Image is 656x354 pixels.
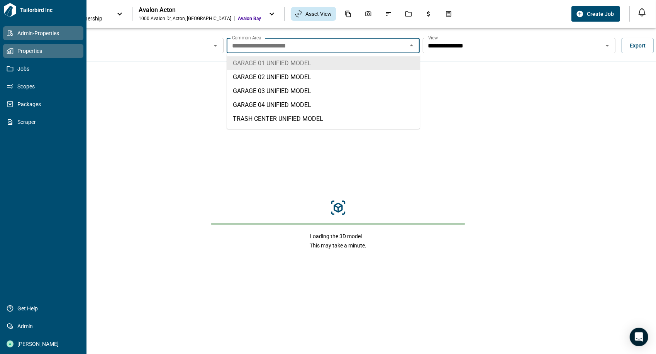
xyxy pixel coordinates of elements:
div: Issues & Info [380,7,397,20]
div: Documents [340,7,356,20]
button: Open [210,40,221,51]
li: GARAGE 02 UNIFIED MODEL [227,70,420,84]
span: This may take a minute. [310,242,366,249]
div: 1000 Avalon Dr , Acton , [GEOGRAPHIC_DATA] [139,15,231,22]
a: Properties [3,44,83,58]
span: Loading the 3D model [310,232,366,240]
a: Packages [3,97,83,111]
span: Jobs [14,65,76,73]
button: Open notification feed [636,6,648,19]
button: Export [622,38,654,53]
li: GARAGE 03 UNIFIED MODEL [227,84,420,98]
a: Jobs [3,62,83,76]
li: GARAGE 04 UNIFIED MODEL [227,98,420,112]
a: Admin-Properties [3,26,83,40]
span: Create Job [587,10,614,18]
a: Scopes [3,80,83,93]
span: Properties [14,47,76,55]
a: Scraper [3,115,83,129]
div: Jobs [400,7,417,20]
div: Asset View [291,7,336,21]
span: Admin-Properties [14,29,76,37]
span: Export [630,42,646,49]
button: Open [602,40,613,51]
div: Photos [360,7,376,20]
span: Avalon Bay [238,15,261,22]
span: Scopes [14,83,76,90]
span: Admin [14,322,76,330]
label: Common Area [232,34,261,41]
div: Avalon Acton [139,6,261,14]
li: TRASH CENTER UNIFIED MODEL [227,112,420,126]
span: Get Help [14,305,76,312]
span: Asset View [305,10,332,18]
div: Budgets [420,7,437,20]
span: Tailorbird Inc [17,6,83,14]
a: Admin [3,319,83,333]
div: Takeoff Center [441,7,457,20]
span: Scraper [14,118,76,126]
button: Close [406,40,417,51]
li: GARAGE 01 UNIFIED MODEL [227,56,420,70]
span: Packages [14,100,76,108]
button: Create Job [571,6,620,22]
div: Open Intercom Messenger [630,328,648,346]
label: View [428,34,438,41]
span: [PERSON_NAME] [14,340,76,348]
